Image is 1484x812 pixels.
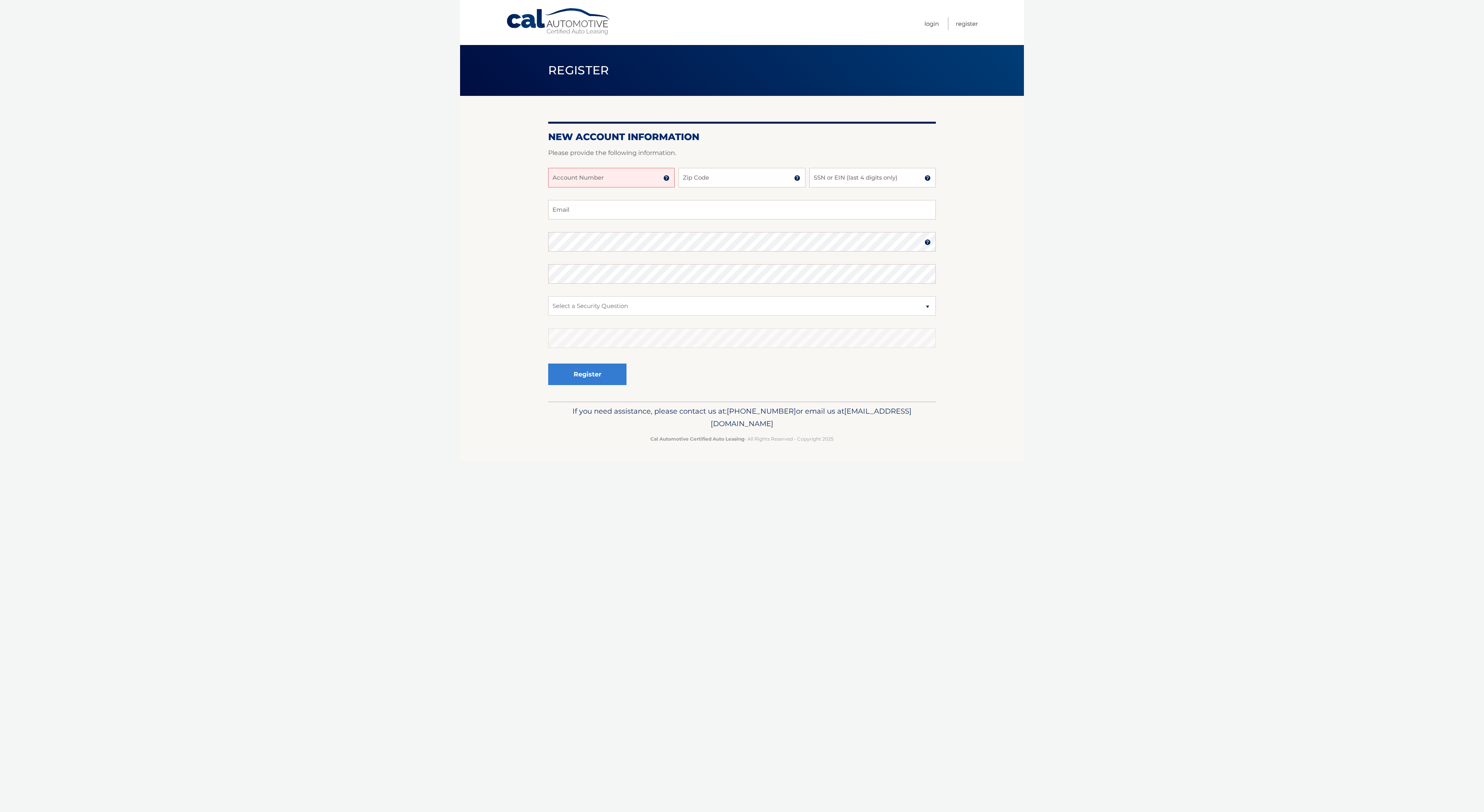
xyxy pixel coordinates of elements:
[548,63,609,77] span: Register
[650,436,744,442] strong: Cal Automotive Certified Auto Leasing
[794,175,800,181] img: tooltip.svg
[809,168,936,187] input: SSN or EIN (last 4 digits only)
[663,175,670,181] img: tooltip.svg
[679,168,805,187] input: Zip Code
[553,405,931,430] p: If you need assistance, please contact us at: or email us at
[553,435,931,443] p: - All Rights Reserved - Copyright 2025
[548,168,675,187] input: Account Number
[956,17,978,30] a: Register
[548,364,626,385] button: Register
[924,17,939,30] a: Login
[924,175,931,181] img: tooltip.svg
[924,239,931,245] img: tooltip.svg
[548,148,936,158] p: Please provide the following information.
[548,200,936,220] input: Email
[548,131,936,143] h2: New Account Information
[711,407,912,428] span: [EMAIL_ADDRESS][DOMAIN_NAME]
[506,8,612,36] a: Cal Automotive
[727,407,796,416] span: [PHONE_NUMBER]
